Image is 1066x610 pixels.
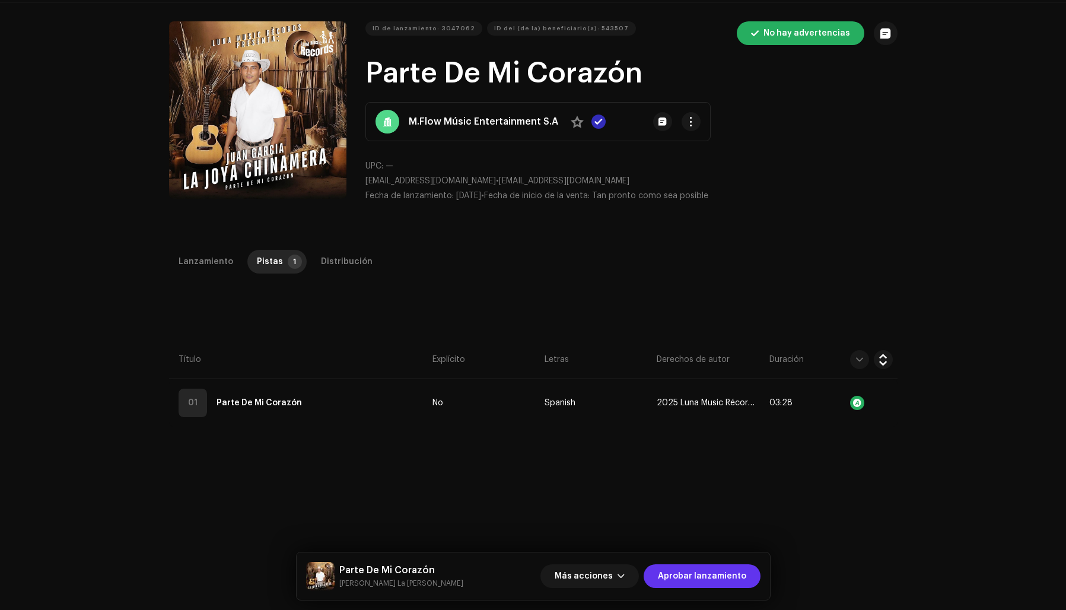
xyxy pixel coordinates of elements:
strong: M.Flow Músic Entertainment S.A [409,115,558,129]
span: 03:28 [769,399,793,407]
small: Parte De Mi Corazón [339,577,463,589]
div: Distribución [321,250,373,274]
button: Más acciones [540,564,639,588]
span: Más acciones [555,564,613,588]
h1: Parte De Mi Corazón [365,55,898,93]
span: [EMAIL_ADDRESS][DOMAIN_NAME] [365,177,496,185]
span: UPC: [365,162,383,170]
span: Explícito [432,354,465,366]
span: Tan pronto como sea posible [592,192,708,200]
strong: Parte De Mi Corazón [217,391,302,415]
span: Fecha de lanzamiento: [365,192,454,200]
div: 01 [179,389,207,417]
span: [DATE] [456,192,481,200]
span: Fecha de inicio de la venta: [484,192,590,200]
div: Lanzamiento [179,250,233,274]
h5: Parte De Mi Corazón [339,563,463,577]
p-badge: 1 [288,255,302,269]
p: • [365,175,898,188]
div: Pistas [257,250,283,274]
span: Letras [545,354,569,366]
span: Spanish [545,399,575,408]
span: Duración [769,354,804,366]
span: No [432,399,443,408]
span: ID de lanzamiento: 3047062 [373,17,475,40]
span: Derechos de autor [657,354,730,366]
span: Título [179,354,201,366]
span: Aprobar lanzamiento [658,564,746,588]
span: ID del (de la) beneficiario(a): 543507 [494,17,629,40]
span: • [365,192,484,200]
span: [EMAIL_ADDRESS][DOMAIN_NAME] [499,177,629,185]
span: — [386,162,393,170]
img: 8ce1d81e-f861-45c9-a062-5273eabfea76 [306,562,335,590]
button: Aprobar lanzamiento [644,564,760,588]
span: 2025 Luna Music Récords Powered by M.Flow Músic Entertainment S.A [657,399,759,408]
